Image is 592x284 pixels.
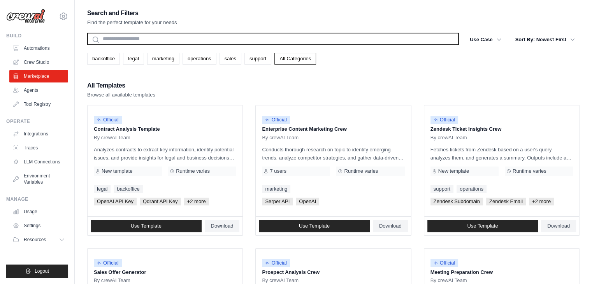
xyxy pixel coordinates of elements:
[373,220,408,232] a: Download
[94,125,236,133] p: Contract Analysis Template
[244,53,271,65] a: support
[9,56,68,68] a: Crew Studio
[9,84,68,96] a: Agents
[467,223,498,229] span: Use Template
[123,53,144,65] a: legal
[176,168,210,174] span: Runtime varies
[131,223,162,229] span: Use Template
[262,135,299,141] span: By crewAI Team
[94,185,111,193] a: legal
[430,135,467,141] span: By crewAI Team
[513,168,546,174] span: Runtime varies
[211,223,234,229] span: Download
[114,185,142,193] a: backoffice
[262,277,299,284] span: By crewAI Team
[299,223,330,229] span: Use Template
[9,98,68,110] a: Tool Registry
[259,220,370,232] a: Use Template
[465,33,506,47] button: Use Case
[430,146,573,162] p: Fetches tickets from Zendesk based on a user's query, analyzes them, and generates a summary. Out...
[262,146,404,162] p: Conducts thorough research on topic to identify emerging trends, analyze competitor strategies, a...
[94,259,122,267] span: Official
[9,70,68,82] a: Marketplace
[344,168,378,174] span: Runtime varies
[94,277,130,284] span: By crewAI Team
[87,80,155,91] h2: All Templates
[438,168,469,174] span: New template
[6,265,68,278] button: Logout
[541,220,576,232] a: Download
[430,198,483,205] span: Zendesk Subdomain
[9,42,68,54] a: Automations
[6,118,68,124] div: Operate
[430,259,458,267] span: Official
[94,135,130,141] span: By crewAI Team
[296,198,319,205] span: OpenAI
[9,128,68,140] a: Integrations
[430,277,467,284] span: By crewAI Team
[427,220,538,232] a: Use Template
[9,156,68,168] a: LLM Connections
[553,247,592,284] iframe: Chat Widget
[9,219,68,232] a: Settings
[9,170,68,188] a: Environment Variables
[24,237,46,243] span: Resources
[529,198,554,205] span: +2 more
[35,268,49,274] span: Logout
[9,142,68,154] a: Traces
[262,268,404,276] p: Prospect Analysis Crew
[94,146,236,162] p: Analyzes contracts to extract key information, identify potential issues, and provide insights fo...
[262,125,404,133] p: Enterprise Content Marketing Crew
[94,268,236,276] p: Sales Offer Generator
[270,168,286,174] span: 7 users
[205,220,240,232] a: Download
[547,223,570,229] span: Download
[9,205,68,218] a: Usage
[184,198,209,205] span: +2 more
[140,198,181,205] span: Qdrant API Key
[94,116,122,124] span: Official
[183,53,216,65] a: operations
[6,9,45,24] img: Logo
[91,220,202,232] a: Use Template
[262,198,293,205] span: Serper API
[102,168,132,174] span: New template
[274,53,316,65] a: All Categories
[87,19,177,26] p: Find the perfect template for your needs
[220,53,241,65] a: sales
[430,268,573,276] p: Meeting Preparation Crew
[262,116,290,124] span: Official
[6,33,68,39] div: Build
[430,116,458,124] span: Official
[87,53,120,65] a: backoffice
[147,53,179,65] a: marketing
[457,185,487,193] a: operations
[262,185,290,193] a: marketing
[430,125,573,133] p: Zendesk Ticket Insights Crew
[262,259,290,267] span: Official
[486,198,526,205] span: Zendesk Email
[379,223,402,229] span: Download
[6,196,68,202] div: Manage
[9,233,68,246] button: Resources
[87,91,155,99] p: Browse all available templates
[94,198,137,205] span: OpenAI API Key
[553,247,592,284] div: 聊天小组件
[430,185,453,193] a: support
[87,8,177,19] h2: Search and Filters
[511,33,580,47] button: Sort By: Newest First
